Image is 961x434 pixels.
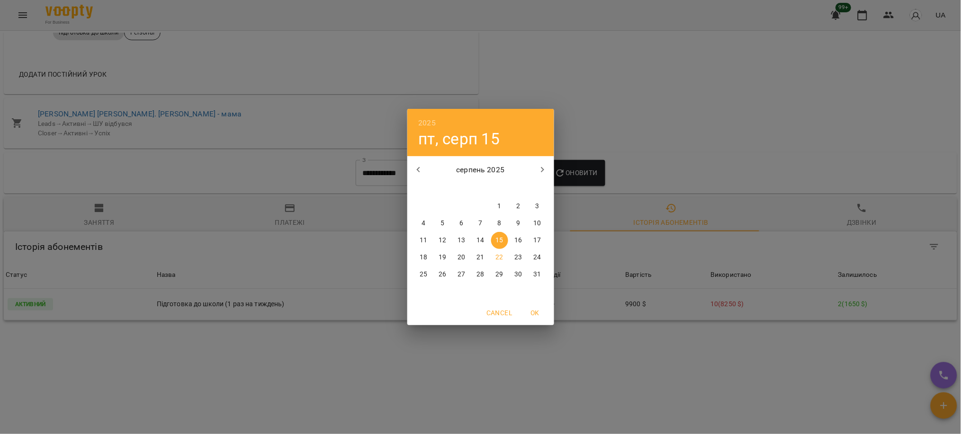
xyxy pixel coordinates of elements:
[510,215,527,232] button: 9
[516,219,520,228] p: 9
[478,219,482,228] p: 7
[495,253,503,262] p: 22
[415,249,432,266] button: 18
[529,198,546,215] button: 3
[415,266,432,283] button: 25
[476,253,484,262] p: 21
[434,232,451,249] button: 12
[510,266,527,283] button: 30
[495,236,503,245] p: 15
[510,249,527,266] button: 23
[495,270,503,279] p: 29
[434,215,451,232] button: 5
[458,236,465,245] p: 13
[491,215,508,232] button: 8
[520,304,550,321] button: OK
[514,236,522,245] p: 16
[510,232,527,249] button: 16
[529,232,546,249] button: 17
[483,304,516,321] button: Cancel
[472,266,489,283] button: 28
[415,184,432,193] span: пн
[524,307,547,319] span: OK
[491,232,508,249] button: 15
[453,184,470,193] span: ср
[514,270,522,279] p: 30
[516,202,520,211] p: 2
[472,215,489,232] button: 7
[497,202,501,211] p: 1
[491,198,508,215] button: 1
[510,198,527,215] button: 2
[420,236,427,245] p: 11
[434,184,451,193] span: вт
[535,202,539,211] p: 3
[415,232,432,249] button: 11
[434,266,451,283] button: 26
[453,249,470,266] button: 20
[419,129,500,149] button: пт, серп 15
[486,307,512,319] span: Cancel
[472,249,489,266] button: 21
[529,266,546,283] button: 31
[422,219,425,228] p: 4
[434,249,451,266] button: 19
[458,270,465,279] p: 27
[459,219,463,228] p: 6
[533,219,541,228] p: 10
[476,236,484,245] p: 14
[472,232,489,249] button: 14
[419,116,436,130] button: 2025
[439,236,446,245] p: 12
[529,215,546,232] button: 10
[529,249,546,266] button: 24
[420,270,427,279] p: 25
[453,266,470,283] button: 27
[497,219,501,228] p: 8
[476,270,484,279] p: 28
[472,184,489,193] span: чт
[514,253,522,262] p: 23
[439,270,446,279] p: 26
[440,219,444,228] p: 5
[491,266,508,283] button: 29
[491,184,508,193] span: пт
[529,184,546,193] span: нд
[430,164,531,176] p: серпень 2025
[439,253,446,262] p: 19
[453,232,470,249] button: 13
[458,253,465,262] p: 20
[420,253,427,262] p: 18
[533,236,541,245] p: 17
[415,215,432,232] button: 4
[510,184,527,193] span: сб
[533,253,541,262] p: 24
[453,215,470,232] button: 6
[533,270,541,279] p: 31
[491,249,508,266] button: 22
